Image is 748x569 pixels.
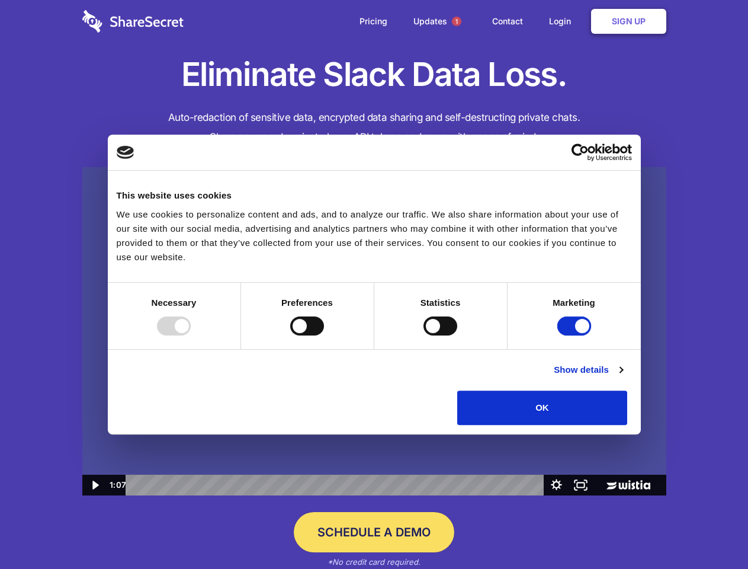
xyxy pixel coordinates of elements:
[135,475,538,496] div: Playbar
[82,53,666,96] h1: Eliminate Slack Data Loss.
[537,3,589,40] a: Login
[593,475,666,496] a: Wistia Logo -- Learn More
[554,363,622,377] a: Show details
[82,10,184,33] img: logo-wordmark-white-trans-d4663122ce5f474addd5e946df7df03e33cb6a1c49d2221995e7729f52c070b2.svg
[348,3,399,40] a: Pricing
[82,108,666,147] h4: Auto-redaction of sensitive data, encrypted data sharing and self-destructing private chats. Shar...
[117,188,632,203] div: This website uses cookies
[544,475,569,496] button: Show settings menu
[528,143,632,161] a: Usercentrics Cookiebot - opens in a new window
[420,298,461,308] strong: Statistics
[117,207,632,264] div: We use cookies to personalize content and ads, and to analyze our traffic. We also share informat...
[82,167,666,496] img: Sharesecret
[117,146,134,159] img: logo
[569,475,593,496] button: Fullscreen
[689,510,734,555] iframe: Drift Widget Chat Controller
[553,298,595,308] strong: Marketing
[457,391,627,425] button: OK
[452,17,461,26] span: 1
[294,512,454,552] a: Schedule a Demo
[480,3,535,40] a: Contact
[591,9,666,34] a: Sign Up
[328,557,420,567] em: *No credit card required.
[82,475,107,496] button: Play Video
[152,298,197,308] strong: Necessary
[281,298,333,308] strong: Preferences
